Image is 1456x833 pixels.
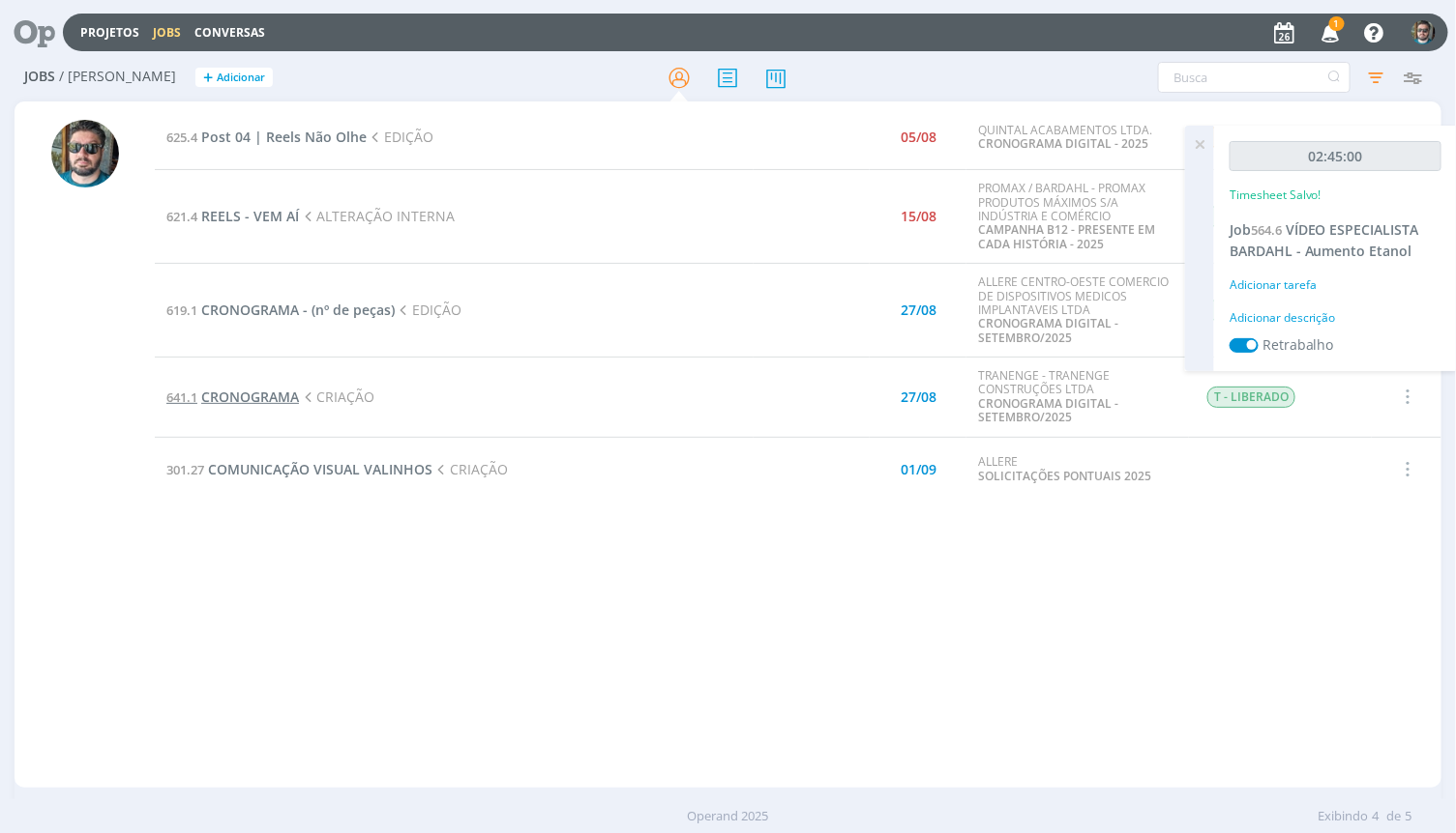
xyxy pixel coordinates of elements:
span: 564.6 [1251,221,1282,239]
button: Jobs [147,25,187,41]
a: CRONOGRAMA DIGITAL - SETEMBRO/2025 [978,315,1118,345]
button: +Adicionar [195,68,273,88]
a: 625.4Post 04 | Reels Não Olhe [166,128,367,146]
button: Projetos [74,25,145,41]
span: CRIAÇÃO [432,460,508,478]
div: ALLERE CENTRO-OESTE COMERCIO DE DISPOSITIVOS MEDICOS IMPLANTAVEIS LTDA [978,275,1177,345]
div: Adicionar descrição [1230,309,1441,327]
input: Busca [1158,62,1351,93]
a: 619.1CRONOGRAMA - (nº de peças) [166,301,395,319]
span: 621.4 [166,208,197,225]
span: EDIÇÃO [395,301,461,319]
div: QUINTAL ACABAMENTOS LTDA. [978,124,1177,152]
div: 27/08 [901,303,936,317]
a: SOLICITAÇÕES PONTUAIS 2025 [978,468,1151,484]
span: Post 04 | Reels Não Olhe [201,128,367,146]
p: Timesheet Salvo! [1230,187,1322,204]
span: Adicionar [217,72,265,84]
span: COMUNICAÇÃO VISUAL VALINHOS [208,460,432,478]
a: Conversas [194,24,265,41]
div: 05/08 [901,130,936,144]
span: 5 [1406,807,1412,826]
span: REELS - VEM AÍ [201,207,299,225]
div: 01/09 [901,463,936,476]
span: 1 [1329,16,1345,31]
span: CRONOGRAMA - (nº de peças) [201,301,395,319]
div: TRANENGE - TRANENGE CONSTRUÇÕES LTDA [978,369,1177,425]
span: Exibindo [1319,807,1369,826]
div: PROMAX / BARDAHL - PROMAX PRODUTOS MÁXIMOS S/A INDÚSTRIA E COMÉRCIO [978,182,1177,251]
a: Job564.6VÍDEO ESPECIALISTA BARDAHL - Aumento Etanol [1230,220,1419,260]
span: Jobs [24,69,55,85]
img: R [51,120,119,187]
a: Projetos [80,24,139,41]
span: CRIAÇÃO [299,388,374,406]
span: de [1387,807,1402,826]
span: EDIÇÃO [367,128,433,146]
span: 625.4 [166,129,197,146]
a: Jobs [153,24,181,41]
span: 301.27 [166,461,204,478]
span: 619.1 [166,302,197,319]
div: ALLERE [978,455,1177,483]
a: 621.4REELS - VEM AÍ [166,207,299,225]
div: 27/08 [901,390,936,404]
span: + [203,68,213,88]
span: ALTERAÇÃO INTERNA [299,207,455,225]
a: CRONOGRAMA DIGITAL - SETEMBRO/2025 [978,395,1118,425]
span: / [PERSON_NAME] [59,69,176,85]
span: VÍDEO ESPECIALISTA BARDAHL - Aumento Etanol [1230,220,1419,260]
button: 1 [1309,15,1349,50]
label: Retrabalho [1263,334,1334,355]
span: 641.1 [166,388,197,406]
a: CRONOGRAMA DIGITAL - 2025 [978,135,1148,152]
div: 15/08 [901,210,936,223]
button: Conversas [189,25,271,41]
span: T - LIBERADO [1207,387,1295,408]
a: CAMPANHA B12 - PRESENTE EM CADA HISTÓRIA - 2025 [978,221,1155,251]
button: R [1411,15,1437,49]
a: 641.1CRONOGRAMA [166,388,299,406]
span: 4 [1373,807,1380,826]
a: 301.27COMUNICAÇÃO VISUAL VALINHOS [166,460,432,478]
div: Adicionar tarefa [1230,276,1441,294]
span: CRONOGRAMA [201,388,299,406]
img: R [1411,20,1436,44]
